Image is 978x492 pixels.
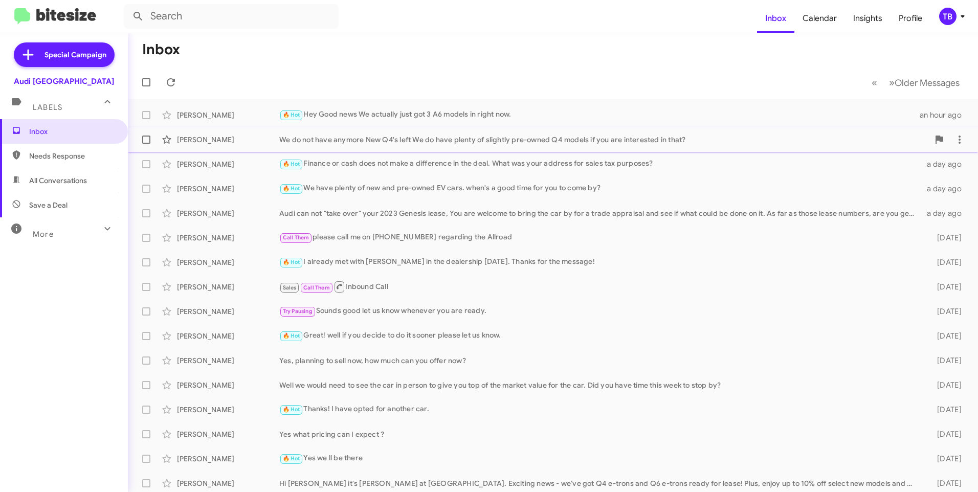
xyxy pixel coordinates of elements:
[757,4,794,33] a: Inbox
[921,184,970,194] div: a day ago
[177,159,279,169] div: [PERSON_NAME]
[177,208,279,218] div: [PERSON_NAME]
[124,4,339,29] input: Search
[921,257,970,267] div: [DATE]
[279,305,921,317] div: Sounds good let us know whenever you are ready.
[845,4,891,33] a: Insights
[279,453,921,464] div: Yes we ll be there
[177,110,279,120] div: [PERSON_NAME]
[177,306,279,317] div: [PERSON_NAME]
[279,355,921,366] div: Yes, planning to sell now, how much can you offer now?
[283,111,300,118] span: 🔥 Hot
[33,230,54,239] span: More
[279,478,921,488] div: Hi [PERSON_NAME] it's [PERSON_NAME] at [GEOGRAPHIC_DATA]. Exciting news - we’ve got Q4 e-trons an...
[279,109,920,121] div: Hey Good news We actually just got 3 A6 models in right now.
[177,135,279,145] div: [PERSON_NAME]
[14,42,115,67] a: Special Campaign
[920,110,970,120] div: an hour ago
[279,135,929,145] div: We do not have anymore New Q4's left We do have plenty of slightly pre-owned Q4 models if you are...
[283,455,300,462] span: 🔥 Hot
[177,380,279,390] div: [PERSON_NAME]
[177,405,279,415] div: [PERSON_NAME]
[283,284,297,291] span: Sales
[921,282,970,292] div: [DATE]
[177,282,279,292] div: [PERSON_NAME]
[921,454,970,464] div: [DATE]
[930,8,967,25] button: TB
[279,158,921,170] div: Finance or cash does not make a difference in the deal. What was your address for sales tax purpo...
[895,77,960,88] span: Older Messages
[939,8,957,25] div: TB
[177,257,279,267] div: [PERSON_NAME]
[279,429,921,439] div: Yes what pricing can I expect ?
[29,151,116,161] span: Needs Response
[921,478,970,488] div: [DATE]
[921,233,970,243] div: [DATE]
[279,330,921,342] div: Great! well if you decide to do it sooner please let us know.
[889,76,895,89] span: »
[921,355,970,366] div: [DATE]
[283,161,300,167] span: 🔥 Hot
[921,429,970,439] div: [DATE]
[883,72,966,93] button: Next
[45,50,106,60] span: Special Campaign
[29,200,68,210] span: Save a Deal
[177,184,279,194] div: [PERSON_NAME]
[177,429,279,439] div: [PERSON_NAME]
[29,126,116,137] span: Inbox
[29,175,87,186] span: All Conversations
[891,4,930,33] a: Profile
[279,208,921,218] div: Audi can not "take over" your 2023 Genesis lease, You are welcome to bring the car by for a trade...
[177,233,279,243] div: [PERSON_NAME]
[283,259,300,265] span: 🔥 Hot
[865,72,883,93] button: Previous
[303,284,330,291] span: Call Them
[279,280,921,293] div: Inbound Call
[33,103,62,112] span: Labels
[177,478,279,488] div: [PERSON_NAME]
[14,76,114,86] div: Audi [GEOGRAPHIC_DATA]
[279,404,921,415] div: Thanks! I have opted for another car.
[283,185,300,192] span: 🔥 Hot
[177,355,279,366] div: [PERSON_NAME]
[279,183,921,194] div: We have plenty of new and pre-owned EV cars. when's a good time for you to come by?
[177,454,279,464] div: [PERSON_NAME]
[279,256,921,268] div: I already met with [PERSON_NAME] in the dealership [DATE]. Thanks for the message!
[866,72,966,93] nav: Page navigation example
[283,234,309,241] span: Call Them
[283,406,300,413] span: 🔥 Hot
[283,308,313,315] span: Try Pausing
[921,208,970,218] div: a day ago
[177,331,279,341] div: [PERSON_NAME]
[283,332,300,339] span: 🔥 Hot
[279,232,921,243] div: please call me on [PHONE_NUMBER] regarding the Allroad
[921,405,970,415] div: [DATE]
[921,331,970,341] div: [DATE]
[872,76,877,89] span: «
[921,380,970,390] div: [DATE]
[921,306,970,317] div: [DATE]
[794,4,845,33] a: Calendar
[142,41,180,58] h1: Inbox
[279,380,921,390] div: Well we would need to see the car in person to give you top of the market value for the car. Did ...
[921,159,970,169] div: a day ago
